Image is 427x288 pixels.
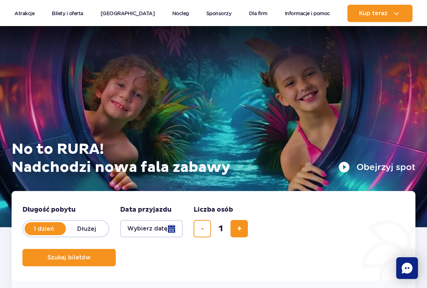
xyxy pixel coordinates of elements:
[120,220,183,237] button: Wybierz datę
[359,10,388,17] span: Kup teraz
[47,254,91,261] span: Szukaj biletów
[249,5,267,22] a: Dla firm
[338,161,415,173] button: Obejrzyj spot
[347,5,413,22] button: Kup teraz
[22,206,76,214] span: Długość pobytu
[206,5,232,22] a: Sponsorzy
[194,206,233,214] span: Liczba osób
[231,220,248,237] button: dodaj bilet
[285,5,330,22] a: Informacje i pomoc
[12,191,415,281] form: Planowanie wizyty w Park of Poland
[22,249,116,266] button: Szukaj biletów
[101,5,155,22] a: [GEOGRAPHIC_DATA]
[172,5,189,22] a: Nocleg
[194,220,211,237] button: usuń bilet
[52,5,83,22] a: Bilety i oferta
[396,257,418,279] div: Chat
[212,220,229,237] input: liczba biletów
[66,221,107,236] label: Dłużej
[23,221,64,236] label: 1 dzień
[12,140,415,177] h1: No to RURA! Nadchodzi nowa fala zabawy
[120,206,172,214] span: Data przyjazdu
[14,5,34,22] a: Atrakcje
